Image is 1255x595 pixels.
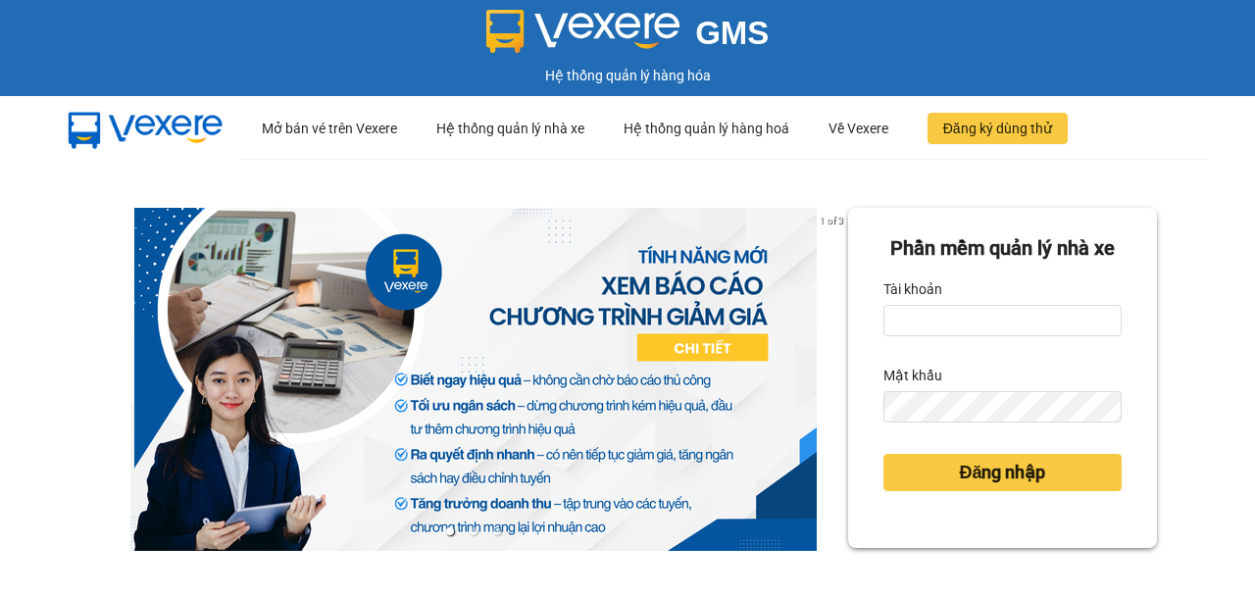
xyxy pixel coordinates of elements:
label: Tài khoản [883,273,942,305]
div: Mở bán vé trên Vexere [262,97,397,160]
div: Hệ thống quản lý hàng hóa [5,65,1250,86]
button: Đăng nhập [883,454,1122,491]
div: Hệ thống quản lý hàng hoá [624,97,789,160]
span: Đăng nhập [959,459,1045,486]
button: previous slide / item [98,208,125,551]
div: Phần mềm quản lý nhà xe [883,233,1122,264]
img: mbUUG5Q.png [49,97,242,161]
div: Về Vexere [828,97,888,160]
a: GMS [486,29,770,45]
input: Tài khoản [883,305,1122,336]
li: slide item 1 [446,527,454,535]
img: logo 2 [486,10,680,53]
button: next slide / item [821,208,848,551]
div: Hệ thống quản lý nhà xe [436,97,584,160]
button: Đăng ký dùng thử [928,113,1068,144]
input: Mật khẩu [883,391,1122,422]
span: Đăng ký dùng thử [943,118,1052,139]
li: slide item 2 [470,527,477,535]
li: slide item 3 [493,527,501,535]
label: Mật khẩu [883,360,942,391]
span: GMS [695,15,769,51]
p: 1 of 3 [814,208,848,233]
